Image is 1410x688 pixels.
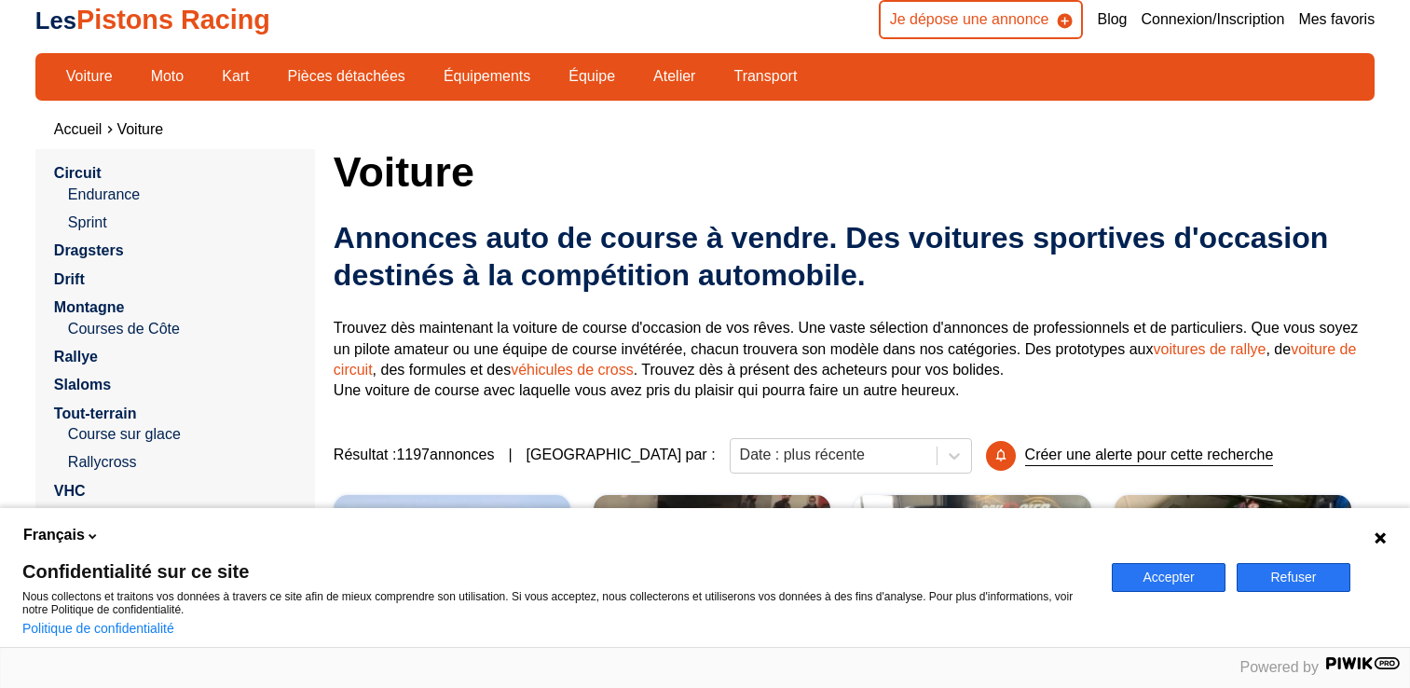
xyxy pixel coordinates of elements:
a: Kart [210,61,261,92]
a: Courses de Côte [68,319,296,339]
a: Tout-terrain [54,406,137,421]
a: Mes favoris [1298,9,1375,30]
button: Refuser [1237,563,1350,592]
h2: Annonces auto de course à vendre. Des voitures sportives d'occasion destinés à la compétition aut... [334,219,1375,294]
span: Confidentialité sur ce site [22,562,1089,581]
img: Porsche 996 Carrera 4 [854,495,1090,635]
span: | [508,445,512,465]
a: Opel Astra H OPC ex Race Camp[GEOGRAPHIC_DATA] [1115,495,1351,635]
span: Les [35,7,76,34]
p: [GEOGRAPHIC_DATA] par : [527,445,716,465]
h1: Voiture [334,149,1375,194]
a: Porsche 996 Carrera 449 [854,495,1090,635]
a: Rallycross [68,452,296,473]
a: Équipements [431,61,542,92]
p: Créer une alerte pour cette recherche [1025,445,1274,466]
a: Équipe [556,61,627,92]
img: ALFA ROMEO GIULIA QUADRIFOGLIO [594,495,830,635]
a: Course sur glace [68,424,296,445]
a: Drift [54,271,85,287]
p: Trouvez dès maintenant la voiture de course d'occasion de vos rêves. Une vaste sélection d'annonc... [334,318,1375,402]
a: Solution F - Nissan Silouette[GEOGRAPHIC_DATA] [334,495,570,635]
span: Powered by [1240,659,1320,675]
a: Voiture [54,61,125,92]
a: Voiture [116,121,163,137]
span: Français [23,525,85,545]
a: Connexion/Inscription [1142,9,1285,30]
a: Circuit [54,165,102,181]
a: Dragsters [54,242,124,258]
button: Accepter [1112,563,1225,592]
a: Moto [139,61,197,92]
a: Endurance [68,185,296,205]
a: Montagne [54,299,125,315]
img: Solution F - Nissan Silouette [334,495,570,635]
a: ALFA ROMEO GIULIA QUADRIFOGLIO[GEOGRAPHIC_DATA] [594,495,830,635]
a: VHC [54,483,86,499]
span: Résultat : 1197 annonces [334,445,495,465]
a: Accueil [54,121,103,137]
a: Blog [1097,9,1127,30]
img: Opel Astra H OPC ex Race Camp [1115,495,1351,635]
a: véhicules de cross [511,362,634,378]
a: Rallye [54,349,98,365]
a: LesPistons Racing [35,5,270,34]
p: Nous collectons et traitons vos données à travers ce site afin de mieux comprendre son utilisatio... [22,590,1089,616]
a: Politique de confidentialité [22,621,174,636]
a: Sprint [68,213,296,233]
a: Pièces détachées [276,61,418,92]
a: voitures de rallye [1154,341,1266,357]
a: Atelier [641,61,707,92]
a: Slaloms [54,377,111,392]
a: Transport [721,61,809,92]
